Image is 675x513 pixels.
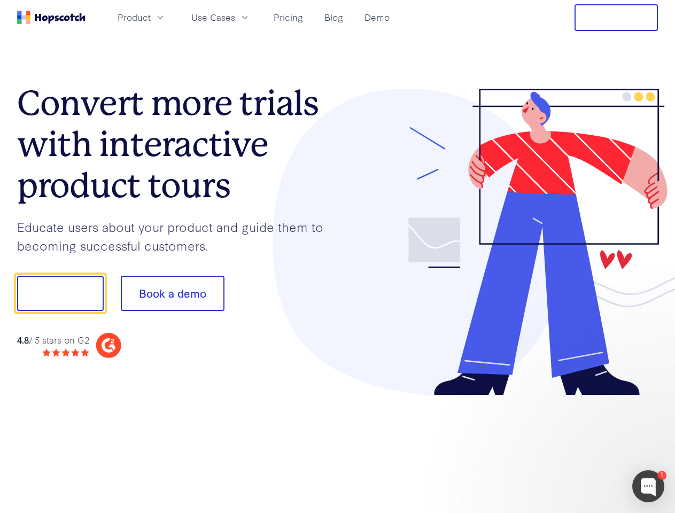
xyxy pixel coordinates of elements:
a: Demo [360,9,394,26]
a: Home [17,11,86,24]
strong: 4.8 [17,333,29,346]
span: Use Cases [191,11,235,24]
a: Blog [320,9,347,26]
button: Show me! [17,276,104,311]
a: Pricing [269,9,307,26]
h1: Convert more trials with interactive product tours [17,83,338,206]
button: Use Cases [185,9,257,26]
span: Product [118,11,151,24]
button: Free Trial [575,4,658,31]
button: Book a demo [121,276,224,311]
p: Educate users about your product and guide them to becoming successful customers. [17,217,338,254]
div: 1 [657,471,666,480]
div: / 5 stars on G2 [17,333,89,347]
button: Product [111,9,172,26]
